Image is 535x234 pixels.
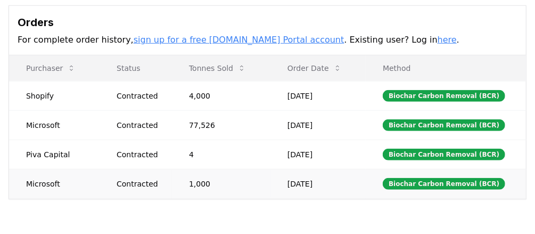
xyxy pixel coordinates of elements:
td: [DATE] [270,169,366,198]
td: 77,526 [172,110,270,140]
td: [DATE] [270,140,366,169]
td: [DATE] [270,110,366,140]
h3: Orders [18,14,517,30]
p: Status [108,63,163,74]
div: Biochar Carbon Removal (BCR) [383,119,505,131]
button: Purchaser [18,58,84,79]
td: Piva Capital [9,140,100,169]
div: Biochar Carbon Removal (BCR) [383,178,505,190]
td: Microsoft [9,169,100,198]
td: [DATE] [270,81,366,110]
a: sign up for a free [DOMAIN_NAME] Portal account [134,35,344,45]
a: here [438,35,457,45]
td: 1,000 [172,169,270,198]
div: Biochar Carbon Removal (BCR) [383,149,505,160]
p: Method [374,63,517,74]
td: Microsoft [9,110,100,140]
div: Contracted [117,149,163,160]
td: 4,000 [172,81,270,110]
p: For complete order history, . Existing user? Log in . [18,34,517,46]
button: Tonnes Sold [180,58,254,79]
div: Contracted [117,120,163,131]
td: 4 [172,140,270,169]
div: Contracted [117,91,163,101]
td: Shopify [9,81,100,110]
div: Biochar Carbon Removal (BCR) [383,90,505,102]
div: Contracted [117,179,163,189]
button: Order Date [279,58,350,79]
